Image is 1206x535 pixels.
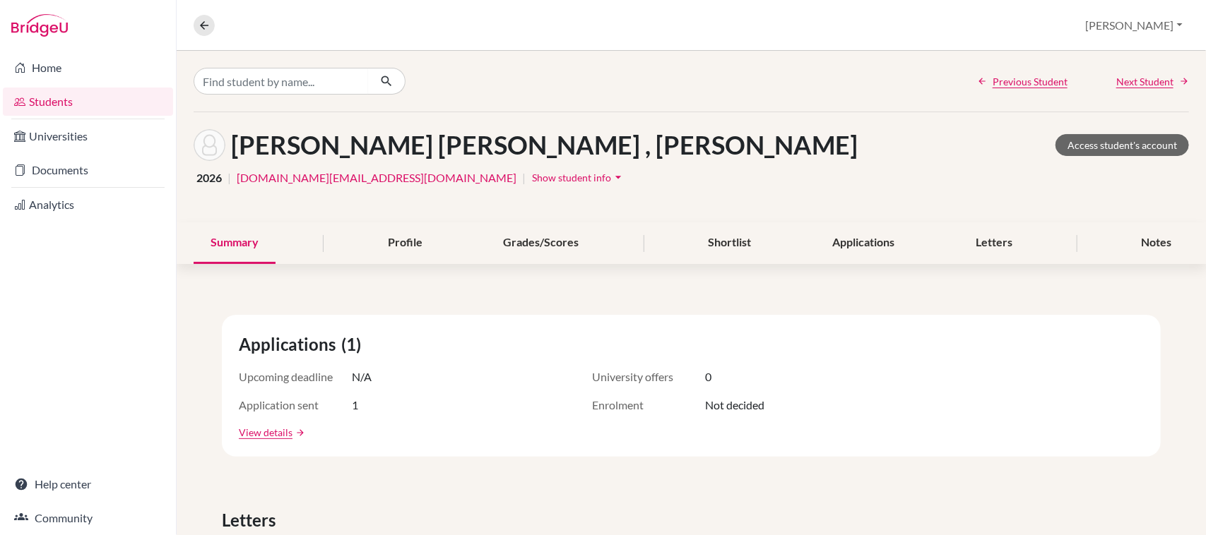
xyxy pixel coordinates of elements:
a: Home [3,54,173,82]
span: | [522,169,526,186]
span: | [227,169,231,186]
span: University offers [592,368,705,385]
div: Letters [959,222,1029,264]
a: Universities [3,122,173,150]
span: 1 [352,397,358,414]
a: Community [3,504,173,532]
span: Previous Student [993,74,1068,89]
a: [DOMAIN_NAME][EMAIL_ADDRESS][DOMAIN_NAME] [237,169,516,186]
div: Shortlist [691,222,768,264]
span: (1) [341,332,367,357]
a: arrow_forward [292,428,305,438]
span: Application sent [239,397,352,414]
div: Applications [815,222,911,264]
span: 0 [705,368,711,385]
a: Documents [3,156,173,184]
a: Next Student [1116,74,1189,89]
a: Help center [3,470,173,498]
div: Grades/Scores [487,222,596,264]
button: Show student infoarrow_drop_down [531,167,626,188]
a: Analytics [3,191,173,219]
span: Not decided [705,397,764,414]
h1: [PERSON_NAME] [PERSON_NAME] , [PERSON_NAME] [231,130,858,160]
a: View details [239,425,292,440]
div: Profile [371,222,439,264]
span: Enrolment [592,397,705,414]
div: Summary [194,222,276,264]
a: Access student's account [1056,134,1189,156]
a: Previous Student [977,74,1068,89]
i: arrow_drop_down [611,170,625,184]
span: N/A [352,368,372,385]
span: Letters [222,507,281,533]
span: 2026 [196,169,222,186]
span: Next Student [1116,74,1174,89]
img: Han Nguyễn Bảo Khánh 's avatar [194,129,225,161]
img: Bridge-U [11,14,68,37]
input: Find student by name... [194,68,369,95]
a: Students [3,88,173,116]
span: Show student info [532,172,611,184]
button: [PERSON_NAME] [1080,12,1189,39]
span: Applications [239,332,341,357]
div: Notes [1125,222,1189,264]
span: Upcoming deadline [239,368,352,385]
